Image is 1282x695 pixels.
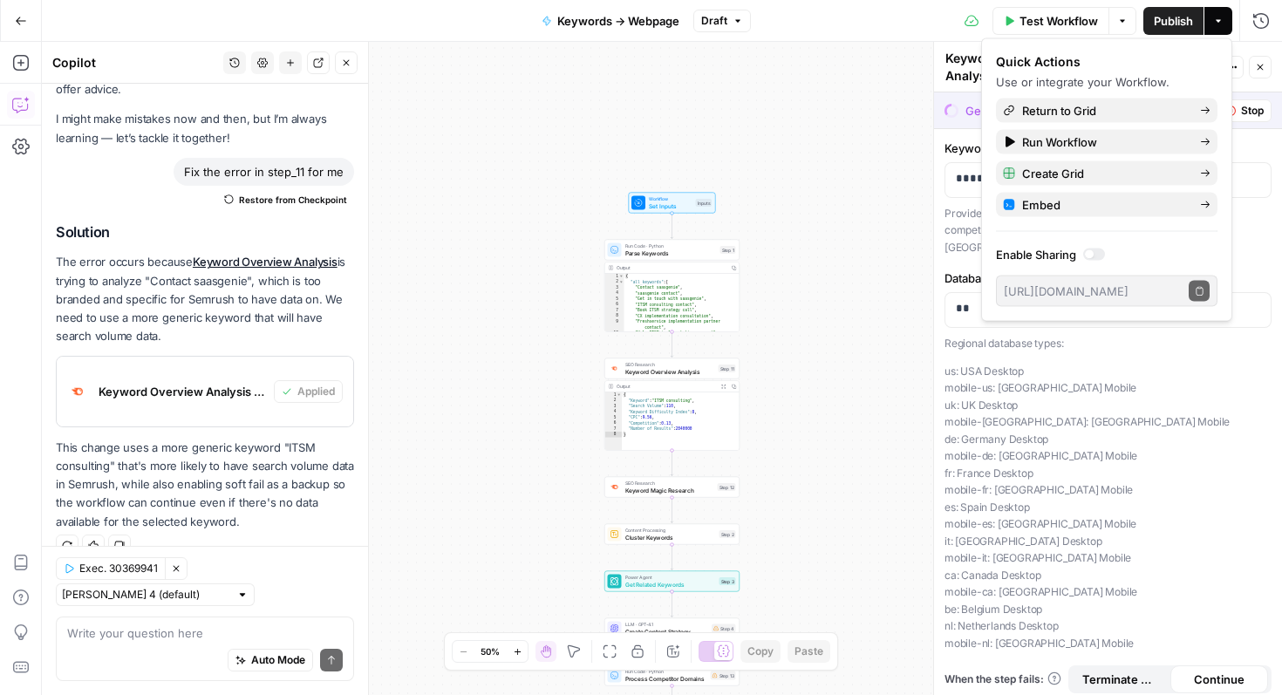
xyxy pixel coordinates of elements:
span: Keywords -> Webpage [557,12,679,30]
div: 8 [605,313,624,319]
div: 1 [605,392,623,399]
span: Process Competitor Domains [625,674,707,683]
g: Edge from step_11 to step_12 [671,451,673,476]
div: Step 4 [712,624,736,633]
button: Auto Mode [228,649,313,671]
span: Toggle code folding, rows 1 through 51 [619,274,624,280]
g: Edge from start to step_1 [671,214,673,239]
img: 8a3tdog8tf0qdwwcclgyu02y995m [610,483,619,492]
span: SEO Research [625,361,715,368]
div: Run Code · PythonProcess Competitor DomainsStep 13 [604,665,740,686]
div: Content ProcessingCluster KeywordsStep 2 [604,524,740,545]
span: Restore from Checkpoint [239,193,347,207]
span: Create Grid [1022,165,1186,182]
button: Paste [788,640,830,663]
span: Keyword Magic Research [625,486,714,494]
span: Toggle code folding, rows 1 through 8 [617,392,622,399]
span: Parse Keywords [625,249,717,257]
div: Output [617,264,726,271]
span: Exec. 30369941 [79,561,158,576]
span: Auto Mode [251,652,305,668]
span: Power Agent [625,574,716,581]
label: Database [944,269,1272,287]
div: 9 [605,319,624,330]
input: Claude Sonnet 4 (default) [62,586,229,603]
div: 3 [605,285,624,291]
div: Step 3 [719,577,736,585]
a: Keyword Overview Analysis [193,255,338,269]
div: Copilot [52,54,218,72]
div: 8 [605,432,623,438]
div: 10 [605,330,624,337]
div: Power AgentGet Related KeywordsStep 3 [604,571,740,592]
span: Create Content Strategy [625,627,709,636]
span: Get Related Keywords [625,580,716,589]
a: When the step fails: [944,671,1061,687]
img: v3j4otw2j2lxnxfkcl44e66h4fup [64,378,92,405]
button: Stop [1217,99,1272,122]
button: Test Workflow [992,7,1108,35]
div: 6 [605,302,624,308]
button: Applied [274,380,343,403]
div: 2 [605,279,624,285]
span: Toggle code folding, rows 2 through 14 [619,279,624,285]
div: Fix the error in step_11 for me [174,158,354,186]
div: Step 13 [711,671,736,680]
span: Run Workflow [1022,133,1186,151]
label: Keyword [944,140,1272,157]
div: Generating improvements [965,102,1107,119]
div: 4 [605,290,624,296]
div: 7 [605,308,624,314]
div: 5 [605,415,623,421]
div: 2 [605,398,623,404]
span: Set Inputs [649,201,692,210]
div: Inputs [696,199,713,207]
span: Workflow [649,195,692,202]
span: Run Code · Python [625,242,717,249]
div: 6 [605,420,623,426]
div: WorkflowSet InputsInputs [604,193,740,214]
span: Copy [747,644,774,659]
span: Keyword Overview Analysis (step_11) [99,383,267,400]
div: Step 11 [719,365,736,372]
p: The error occurs because is trying to analyze "Contact saasgenie", which is too branded and speci... [56,253,354,345]
p: us: USA Desktop mobile-us: [GEOGRAPHIC_DATA] Mobile uk: UK Desktop mobile-[GEOGRAPHIC_DATA]: [GEO... [944,363,1272,652]
button: Exec. 30369941 [56,557,165,580]
span: 50% [481,644,500,658]
p: Provides a keyword summary, including its volume, CPC, competition level, and the number of resul... [944,205,1272,256]
img: 14hgftugzlhicq6oh3k7w4rc46c1 [610,530,619,539]
p: Regional database types: [944,335,1272,352]
button: Publish [1143,7,1204,35]
div: 3 [605,404,623,410]
div: 4 [605,409,623,415]
g: Edge from step_1 to step_11 [671,332,673,358]
h2: Solution [56,224,354,241]
div: Step 1 [720,246,736,254]
div: SEO ResearchKeyword Overview AnalysisStep 11Output{ "Keyword":"ITSM consulting", "Search Volume":... [604,358,740,451]
span: Continue [1194,671,1244,688]
g: Edge from step_12 to step_2 [671,498,673,523]
span: Use or integrate your Workflow. [996,75,1169,89]
span: Publish [1154,12,1193,30]
button: Terminate Workflow [1072,665,1170,693]
span: Stop [1241,103,1264,119]
p: I might make mistakes now and then, but I’m always learning — let’s tackle it together! [56,110,354,146]
span: Draft [701,13,727,29]
p: This change uses a more generic keyword "ITSM consulting" that's more likely to have search volum... [56,439,354,531]
span: Content Processing [625,527,716,534]
div: SEO ResearchKeyword Magic ResearchStep 12 [604,477,740,498]
div: 5 [605,296,624,303]
button: Restore from Checkpoint [217,189,354,210]
span: Keyword Overview Analysis [625,367,715,376]
span: LLM · GPT-4.1 [625,621,709,628]
span: SEO Research [625,480,714,487]
div: 1 [605,274,624,280]
span: Terminate Workflow [1082,671,1160,688]
g: Edge from step_3 to step_4 [671,592,673,617]
div: Output [617,383,716,390]
button: Draft [693,10,751,32]
div: LLM · GPT-4.1Create Content StrategyStep 4 [604,618,740,639]
span: Return to Grid [1022,102,1186,119]
span: Embed [1022,196,1186,214]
